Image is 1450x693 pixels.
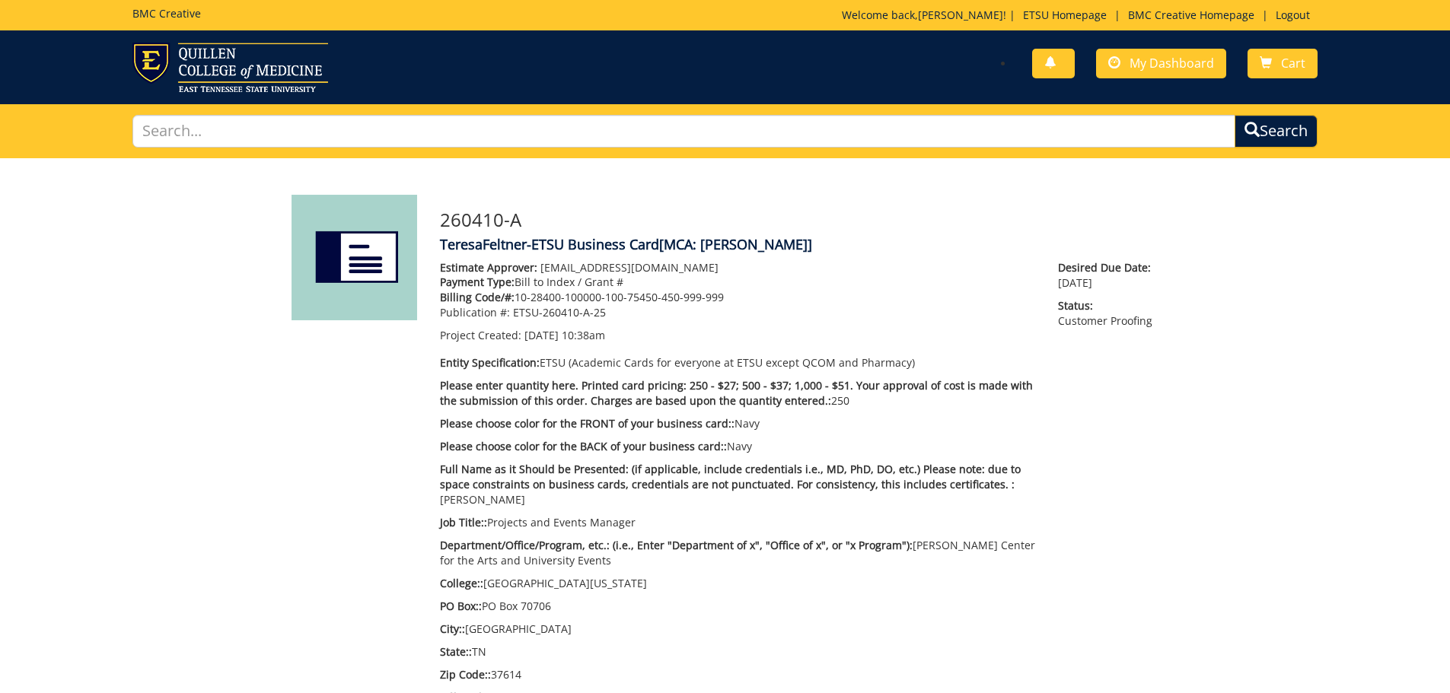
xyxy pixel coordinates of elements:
[440,599,1036,614] p: PO Box 70706
[1120,8,1262,22] a: BMC Creative Homepage
[440,328,521,342] span: Project Created:
[440,667,1036,682] p: 37614
[1058,260,1158,291] p: [DATE]
[440,462,1036,507] p: [PERSON_NAME]
[1248,49,1318,78] a: Cart
[440,621,465,636] span: City::
[440,439,1036,454] p: Navy
[440,275,515,289] span: Payment Type:
[659,235,812,253] span: [MCA: [PERSON_NAME]]
[440,275,1036,290] p: Bill to Index / Grant #
[1268,8,1318,22] a: Logout
[440,305,510,319] span: Publication #:
[440,237,1159,253] h4: TeresaFeltner-ETSU Business Card
[1058,260,1158,275] span: Desired Due Date:
[440,260,537,275] span: Estimate Approver:
[440,462,1021,491] span: Full Name as it Should be Presented: (if applicable, include credentials i.e., MD, PhD, DO, etc.)...
[1096,49,1226,78] a: My Dashboard
[513,305,606,319] span: ETSU-260410-A-25
[440,290,1036,305] p: 10-28400-100000-100-75450-450-999-999
[1130,55,1214,72] span: My Dashboard
[1058,298,1158,313] span: Status:
[292,195,417,320] img: Product featured image
[132,115,1236,148] input: Search...
[440,667,491,682] span: Zip Code::
[842,8,1318,23] p: Welcome back, ! | | |
[1235,115,1318,148] button: Search
[440,644,1036,660] p: TN
[440,416,735,431] span: Please choose color for the FRONT of your business card::
[440,538,1036,568] p: [PERSON_NAME] Center for the Arts and University Events
[440,515,1036,530] p: Projects and Events Manager
[440,290,515,304] span: Billing Code/#:
[440,576,1036,591] p: [GEOGRAPHIC_DATA][US_STATE]
[440,355,1036,370] p: ETSU (Academic Cards for everyone at ETSU except QCOM and Pharmacy)
[440,515,487,529] span: Job Title::
[440,439,727,453] span: Please choose color for the BACK of your business card::
[440,416,1036,431] p: Navy
[440,378,1033,408] span: Please enter quantity here. Printed card pricing: 250 - $27; 500 - $37; 1,000 - $51. Your approva...
[440,644,472,659] span: State::
[440,378,1036,408] p: 250
[132,43,328,92] img: ETSU logo
[524,328,605,342] span: [DATE] 10:38am
[440,576,483,590] span: College::
[440,538,913,552] span: Department/Office/Program, etc.: (i.e., Enter "Department of x", "Office of x", or "x Program"):
[1015,8,1114,22] a: ETSU Homepage
[440,355,540,370] span: Entity Specification:
[1281,55,1305,72] span: Cart
[440,621,1036,637] p: [GEOGRAPHIC_DATA]
[1058,298,1158,329] p: Customer Proofing
[132,8,201,19] h5: BMC Creative
[918,8,1003,22] a: [PERSON_NAME]
[440,260,1036,275] p: [EMAIL_ADDRESS][DOMAIN_NAME]
[440,210,1159,230] h3: 260410-A
[440,599,482,613] span: PO Box::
